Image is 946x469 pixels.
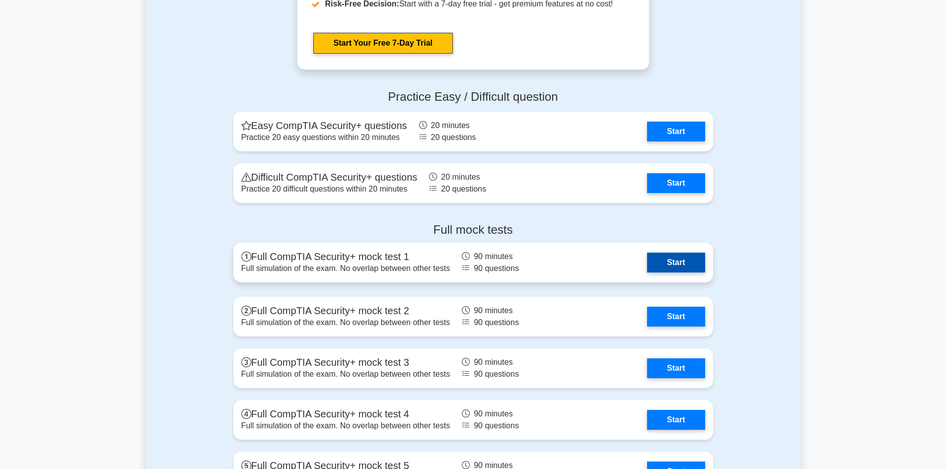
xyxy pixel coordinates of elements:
a: Start [647,173,705,193]
a: Start Your Free 7-Day Trial [313,33,453,54]
a: Start [647,410,705,430]
a: Start [647,358,705,378]
a: Start [647,253,705,272]
a: Start [647,122,705,141]
a: Start [647,307,705,327]
h4: Full mock tests [233,223,713,237]
h4: Practice Easy / Difficult question [233,90,713,104]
